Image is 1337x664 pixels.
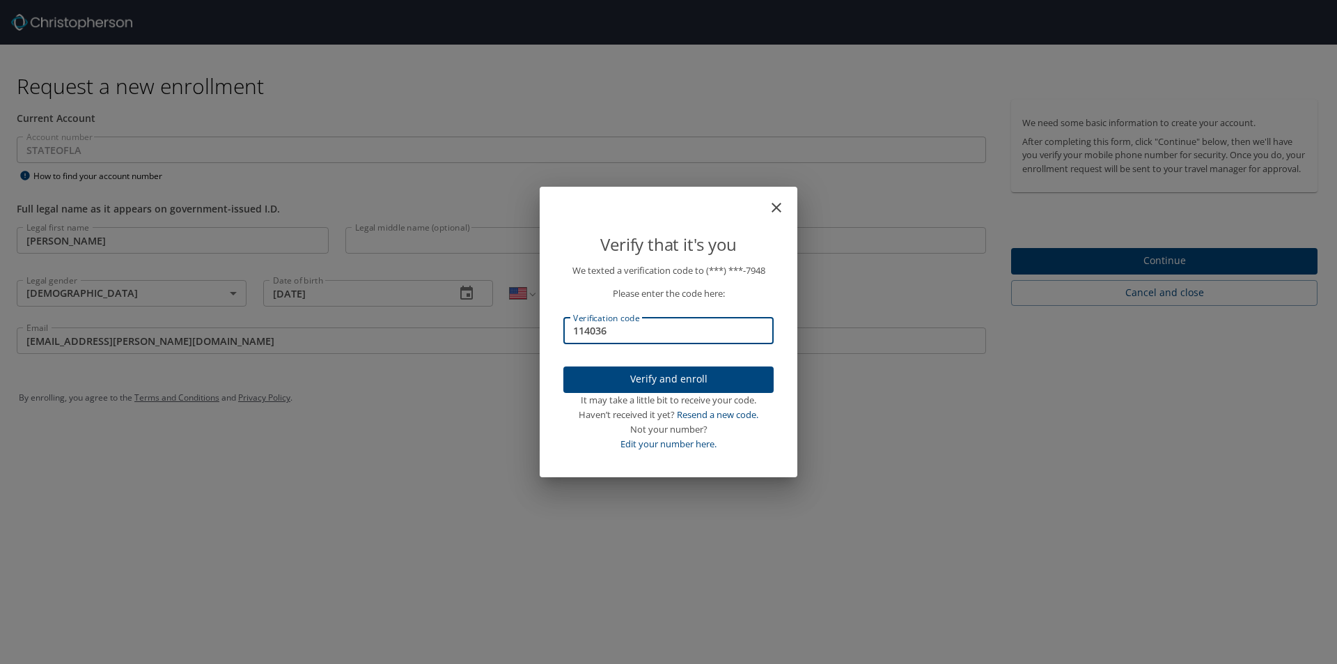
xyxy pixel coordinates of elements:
a: Edit your number here. [620,438,717,450]
span: Verify and enroll [574,371,763,388]
p: Please enter the code here: [563,286,774,301]
div: Haven’t received it yet? [563,408,774,422]
a: Resend a new code. [677,408,758,421]
p: We texted a verification code to (***) ***- 7948 [563,263,774,278]
button: close [775,192,792,209]
p: Verify that it's you [563,231,774,258]
button: Verify and enroll [563,366,774,394]
div: Not your number? [563,422,774,437]
div: It may take a little bit to receive your code. [563,393,774,408]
